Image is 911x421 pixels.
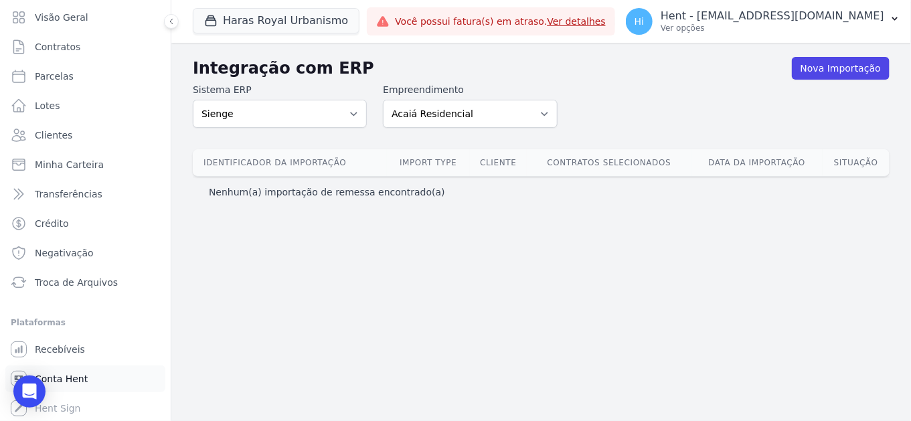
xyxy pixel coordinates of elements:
span: Visão Geral [35,11,88,24]
button: Haras Royal Urbanismo [193,8,359,33]
span: Troca de Arquivos [35,276,118,289]
h2: Integração com ERP [193,56,792,80]
span: Conta Hent [35,372,88,386]
a: Parcelas [5,63,165,90]
a: Clientes [5,122,165,149]
a: Nova Importação [792,57,890,80]
th: Contratos Selecionados [527,149,691,176]
a: Negativação [5,240,165,266]
div: Open Intercom Messenger [13,375,46,408]
span: Você possui fatura(s) em atraso. [395,15,606,29]
a: Contratos [5,33,165,60]
span: Crédito [35,217,69,230]
th: Import type [387,149,470,176]
p: Hent - [EMAIL_ADDRESS][DOMAIN_NAME] [661,9,884,23]
span: Negativação [35,246,94,260]
p: Ver opções [661,23,884,33]
a: Lotes [5,92,165,119]
th: Identificador da Importação [193,149,387,176]
button: Hi Hent - [EMAIL_ADDRESS][DOMAIN_NAME] Ver opções [615,3,911,40]
span: Clientes [35,129,72,142]
span: Minha Carteira [35,158,104,171]
span: Hi [635,17,644,26]
a: Crédito [5,210,165,237]
th: Data da Importação [691,149,823,176]
a: Minha Carteira [5,151,165,178]
th: Situação [823,149,890,176]
th: Cliente [470,149,527,176]
p: Nenhum(a) importação de remessa encontrado(a) [209,185,445,199]
span: Transferências [35,187,102,201]
span: Recebíveis [35,343,85,356]
a: Visão Geral [5,4,165,31]
label: Empreendimento [383,83,557,97]
a: Recebíveis [5,336,165,363]
div: Plataformas [11,315,160,331]
a: Transferências [5,181,165,207]
a: Troca de Arquivos [5,269,165,296]
a: Ver detalhes [547,16,606,27]
span: Lotes [35,99,60,112]
a: Conta Hent [5,365,165,392]
label: Sistema ERP [193,83,367,97]
span: Contratos [35,40,80,54]
span: Parcelas [35,70,74,83]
